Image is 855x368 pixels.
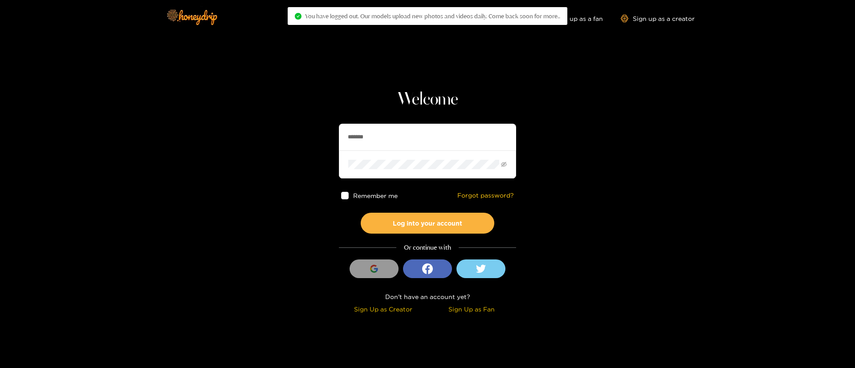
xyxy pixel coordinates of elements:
a: Forgot password? [457,192,514,199]
span: check-circle [295,13,301,20]
span: Remember me [353,192,398,199]
div: Don't have an account yet? [339,291,516,302]
button: Log into your account [361,213,494,234]
div: Sign Up as Fan [430,304,514,314]
a: Sign up as a fan [542,15,603,22]
span: You have logged out. Our models upload new photos and videos daily. Come back soon for more.. [305,12,560,20]
div: Or continue with [339,243,516,253]
span: eye-invisible [501,162,507,167]
h1: Welcome [339,89,516,110]
a: Sign up as a creator [621,15,695,22]
div: Sign Up as Creator [341,304,425,314]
